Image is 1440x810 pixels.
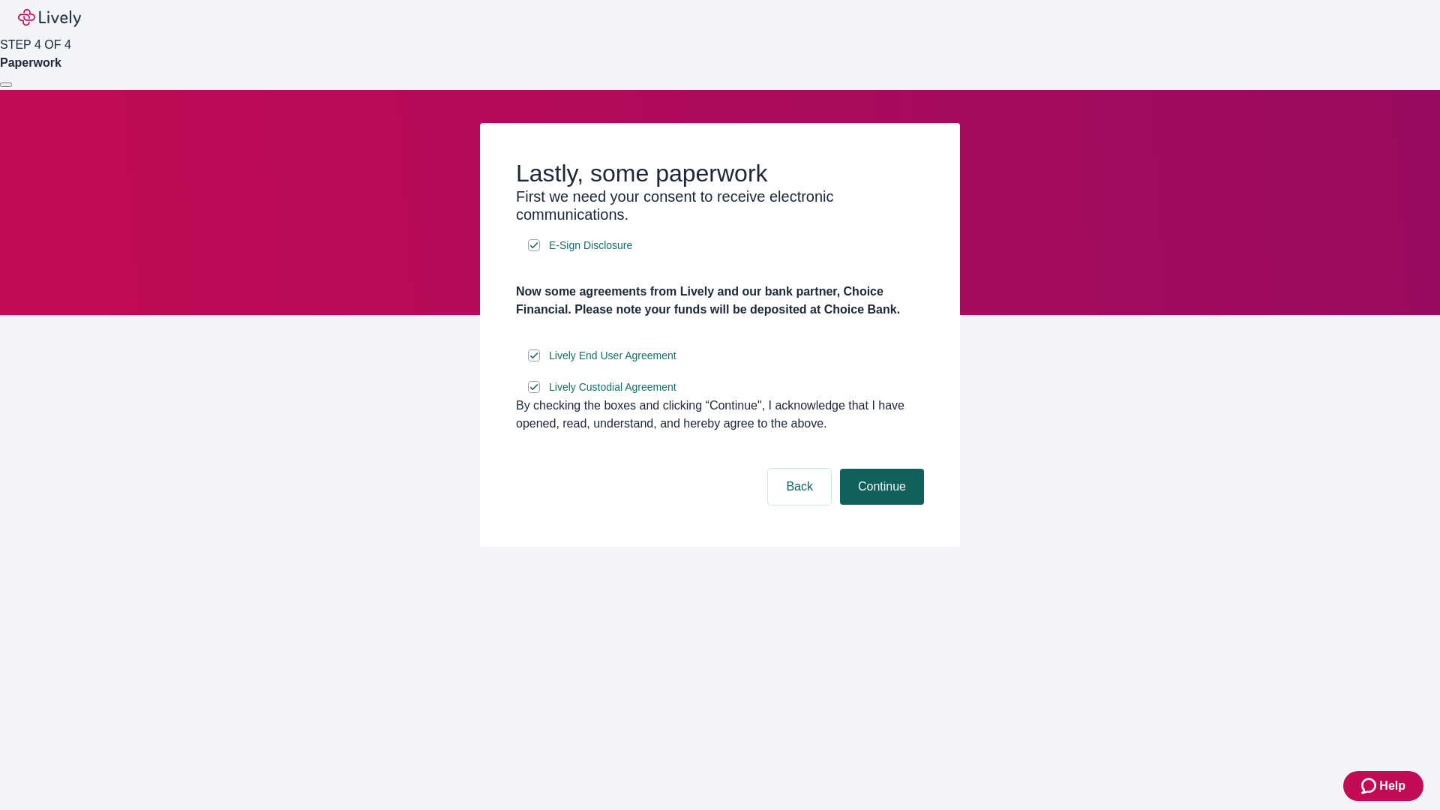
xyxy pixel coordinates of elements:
button: Zendesk support iconHelp [1343,771,1423,801]
h4: Now some agreements from Lively and our bank partner, Choice Financial. Please note your funds wi... [516,283,924,319]
button: Back [768,469,831,505]
a: e-sign disclosure document [546,378,679,397]
a: e-sign disclosure document [546,346,679,365]
a: e-sign disclosure document [546,236,635,255]
span: Lively Custodial Agreement [549,379,676,395]
span: E-Sign Disclosure [549,238,632,253]
h3: First we need your consent to receive electronic communications. [516,187,924,223]
img: Lively [18,9,81,27]
button: Continue [840,469,924,505]
span: Lively End User Agreement [549,348,676,364]
span: Help [1379,777,1405,795]
div: By checking the boxes and clicking “Continue", I acknowledge that I have opened, read, understand... [516,397,924,433]
svg: Zendesk support icon [1361,777,1379,795]
h2: Lastly, some paperwork [516,159,924,187]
